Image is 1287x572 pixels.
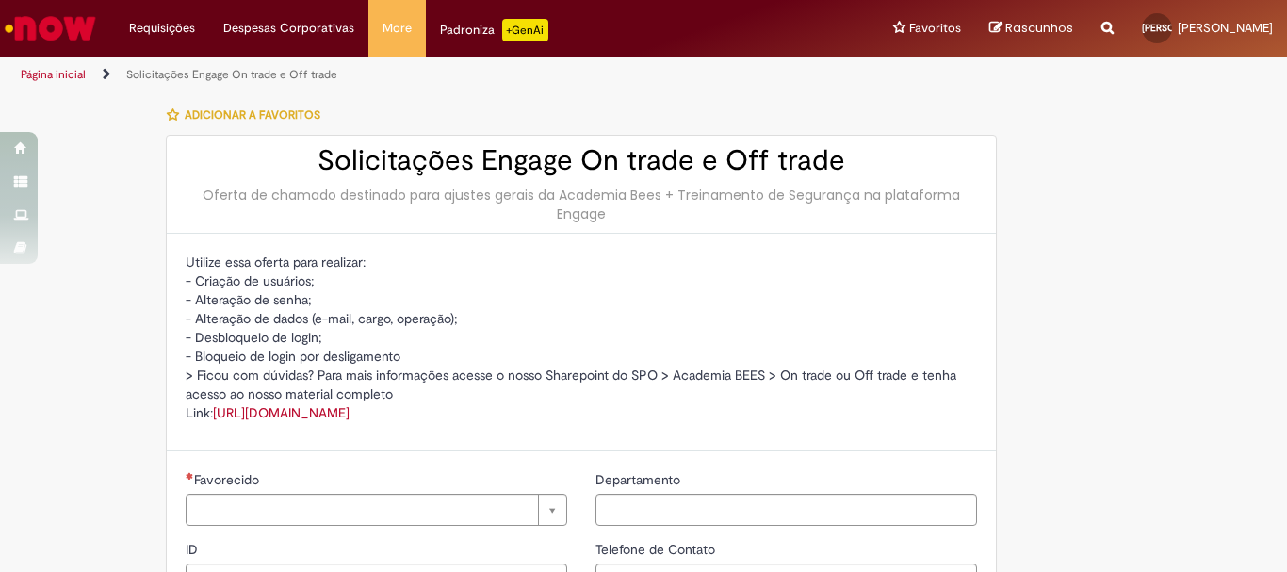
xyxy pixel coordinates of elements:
h2: Solicitações Engage On trade e Off trade [186,145,977,176]
span: Requisições [129,19,195,38]
span: [PERSON_NAME] [1142,22,1215,34]
span: Telefone de Contato [595,541,719,558]
a: Rascunhos [989,20,1073,38]
span: Necessários - Favorecido [194,471,263,488]
img: ServiceNow [2,9,99,47]
input: Departamento [595,494,977,526]
button: Adicionar a Favoritos [166,95,331,135]
div: Oferta de chamado destinado para ajustes gerais da Academia Bees + Treinamento de Segurança na pl... [186,186,977,223]
a: Limpar campo Favorecido [186,494,567,526]
span: ID [186,541,202,558]
a: Solicitações Engage On trade e Off trade [126,67,337,82]
span: Adicionar a Favoritos [185,107,320,123]
span: [PERSON_NAME] [1178,20,1273,36]
div: Padroniza [440,19,548,41]
a: Página inicial [21,67,86,82]
ul: Trilhas de página [14,57,844,92]
span: Necessários [186,472,194,480]
span: Rascunhos [1005,19,1073,37]
span: More [383,19,412,38]
span: Departamento [595,471,684,488]
p: Utilize essa oferta para realizar: - Criação de usuários; - Alteração de senha; - Alteração de da... [186,253,977,422]
a: [URL][DOMAIN_NAME] [213,404,350,421]
span: Despesas Corporativas [223,19,354,38]
span: Favoritos [909,19,961,38]
p: +GenAi [502,19,548,41]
